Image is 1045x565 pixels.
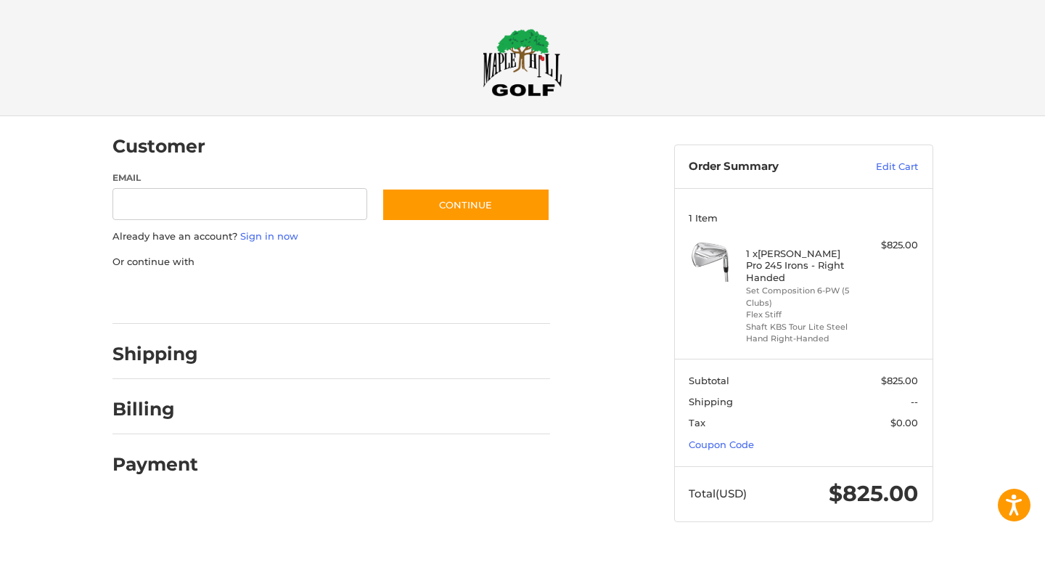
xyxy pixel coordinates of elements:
span: $825.00 [829,480,918,507]
h2: Shipping [112,343,198,365]
button: Continue [382,188,550,221]
h2: Billing [112,398,197,420]
span: $0.00 [890,417,918,428]
h3: Order Summary [689,160,845,174]
h2: Payment [112,453,198,476]
img: Maple Hill Golf [483,28,562,97]
iframe: PayPal-paylater [231,283,340,309]
li: Shaft KBS Tour Lite Steel [746,321,857,333]
li: Hand Right-Handed [746,333,857,345]
iframe: Google Customer Reviews [925,526,1045,565]
span: -- [911,396,918,407]
a: Sign in now [240,230,298,242]
span: $825.00 [881,375,918,386]
h4: 1 x [PERSON_NAME] Pro 245 Irons - Right Handed [746,248,857,283]
span: Total (USD) [689,487,747,500]
a: Edit Cart [845,160,918,174]
span: Subtotal [689,375,729,386]
span: Shipping [689,396,733,407]
p: Or continue with [112,255,550,269]
h2: Customer [112,135,205,158]
li: Flex Stiff [746,309,857,321]
span: Tax [689,417,705,428]
h3: 1 Item [689,212,918,224]
label: Email [112,171,368,184]
li: Set Composition 6-PW (5 Clubs) [746,285,857,309]
a: Coupon Code [689,439,754,450]
div: $825.00 [861,238,918,253]
iframe: PayPal-paypal [107,283,216,309]
iframe: PayPal-venmo [353,283,462,309]
p: Already have an account? [112,229,550,244]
